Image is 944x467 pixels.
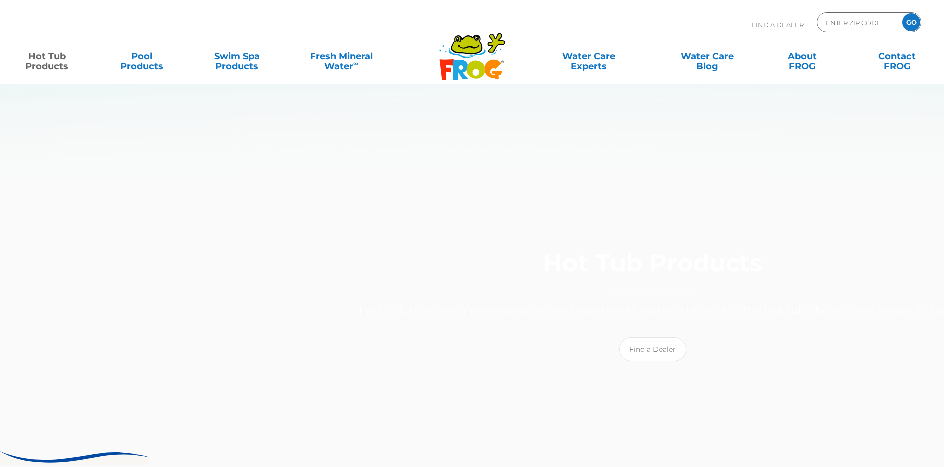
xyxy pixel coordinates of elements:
[529,46,649,66] a: Water CareExperts
[860,46,934,66] a: ContactFROG
[434,20,511,81] img: Frog Products Logo
[902,13,920,31] input: GO
[105,46,179,66] a: PoolProducts
[353,59,358,67] sup: ∞
[619,337,686,361] a: Find a Dealer
[670,46,744,66] a: Water CareBlog
[752,12,804,37] p: Find A Dealer
[10,46,84,66] a: Hot TubProducts
[765,46,839,66] a: AboutFROG
[200,46,274,66] a: Swim SpaProducts
[295,46,388,66] a: Fresh MineralWater∞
